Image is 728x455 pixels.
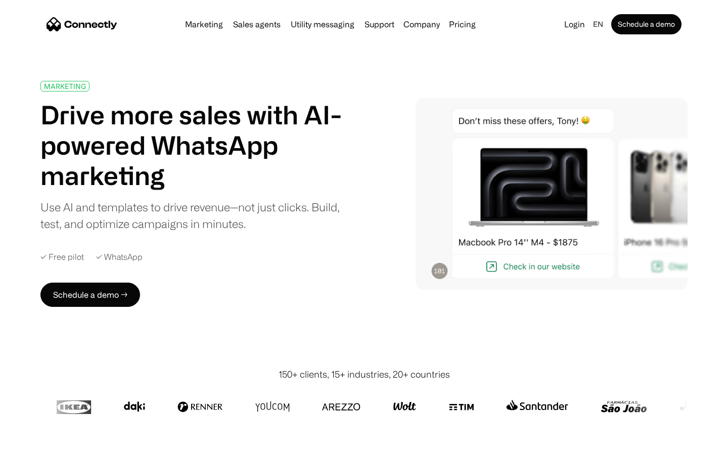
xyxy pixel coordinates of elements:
[181,20,227,28] a: Marketing
[611,14,681,34] a: Schedule a demo
[229,20,285,28] a: Sales agents
[44,82,86,90] div: MARKETING
[593,17,603,31] div: en
[96,252,143,262] div: ✓ WhatsApp
[10,436,61,451] aside: Language selected: English
[360,20,398,28] a: Support
[403,17,440,31] div: Company
[279,368,450,381] div: 150+ clients, 15+ industries, 20+ countries
[40,283,140,307] a: Schedule a demo →
[20,437,61,451] ul: Language list
[40,252,84,262] div: ✓ Free pilot
[560,17,589,31] a: Login
[445,20,480,28] a: Pricing
[40,199,353,232] div: Use AI and templates to drive revenue—not just clicks. Build, test, and optimize campaigns in min...
[40,100,353,191] h1: Drive more sales with AI-powered WhatsApp marketing
[287,20,358,28] a: Utility messaging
